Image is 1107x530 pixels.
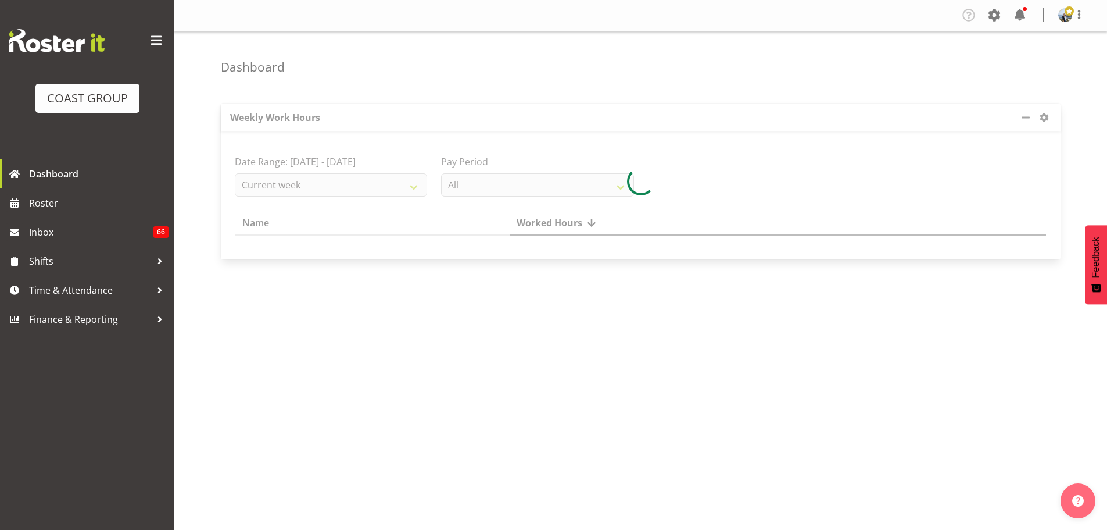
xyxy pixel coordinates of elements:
span: Shifts [29,252,151,270]
span: Feedback [1091,237,1101,278]
span: Roster [29,194,169,212]
span: Time & Attendance [29,282,151,299]
button: Feedback - Show survey [1085,225,1107,304]
span: 66 [153,226,169,238]
img: Rosterit website logo [9,29,105,52]
h4: Dashboard [221,61,285,74]
span: Inbox [29,223,153,241]
img: help-xxl-2.png [1072,495,1084,507]
span: Finance & Reporting [29,311,151,328]
div: COAST GROUP [47,90,128,107]
img: brittany-taylorf7b938a58e78977fad4baecaf99ae47c.png [1058,8,1072,22]
span: Dashboard [29,165,169,183]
